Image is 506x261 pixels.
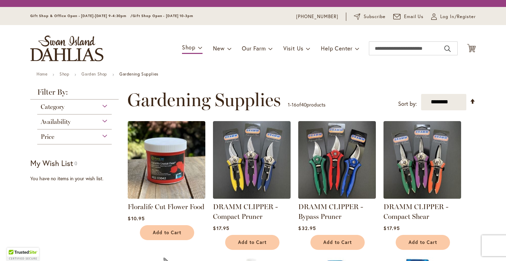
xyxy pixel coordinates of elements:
[140,225,194,240] button: Add to Cart
[213,121,291,199] img: DRAMM CLIPPER - Compact Pruner
[283,45,303,52] span: Visit Us
[298,225,316,231] span: $32.95
[396,235,450,250] button: Add to Cart
[364,13,386,20] span: Subscribe
[128,193,205,200] a: Floralife Cut Flower Food
[288,101,290,108] span: 1
[298,193,376,200] a: DRAMM CLIPPER - Bypass Pruner
[127,89,281,110] span: Gardening Supplies
[5,236,25,256] iframe: Launch Accessibility Center
[182,43,196,51] span: Shop
[128,203,204,211] a: Floralife Cut Flower Food
[440,13,476,20] span: Log In/Register
[292,101,297,108] span: 16
[213,193,291,200] a: DRAMM CLIPPER - Compact Pruner
[213,203,278,221] a: DRAMM CLIPPER - Compact Pruner
[409,239,437,245] span: Add to Cart
[81,71,107,77] a: Garden Shop
[384,121,461,199] img: DRAMM CLIPPER - Compact Shear
[298,203,363,221] a: DRAMM CLIPPER - Bypass Pruner
[404,13,424,20] span: Email Us
[30,14,133,18] span: Gift Shop & Office Open - [DATE]-[DATE] 9-4:30pm /
[323,239,352,245] span: Add to Cart
[128,121,205,199] img: Floralife Cut Flower Food
[133,14,193,18] span: Gift Shop Open - [DATE] 10-3pm
[298,121,376,199] img: DRAMM CLIPPER - Bypass Pruner
[393,13,424,20] a: Email Us
[384,203,448,221] a: DRAMM CLIPPER - Compact Shear
[37,71,47,77] a: Home
[225,235,279,250] button: Add to Cart
[30,35,103,61] a: store logo
[288,99,325,110] p: - of products
[431,13,476,20] a: Log In/Register
[296,13,338,20] a: [PHONE_NUMBER]
[213,45,224,52] span: New
[242,45,266,52] span: Our Farm
[30,88,119,100] strong: Filter By:
[153,230,181,236] span: Add to Cart
[41,103,64,111] span: Category
[384,225,400,231] span: $17.95
[398,97,417,110] label: Sort by:
[128,215,144,222] span: $10.95
[30,158,73,168] strong: My Wish List
[41,133,54,141] span: Price
[301,101,307,108] span: 40
[354,13,386,20] a: Subscribe
[384,193,461,200] a: DRAMM CLIPPER - Compact Shear
[41,118,71,126] span: Availability
[444,43,451,54] button: Search
[119,71,158,77] strong: Gardening Supplies
[213,225,229,231] span: $17.95
[60,71,69,77] a: Shop
[238,239,267,245] span: Add to Cart
[30,175,123,182] div: You have no items in your wish list.
[310,235,365,250] button: Add to Cart
[321,45,353,52] span: Help Center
